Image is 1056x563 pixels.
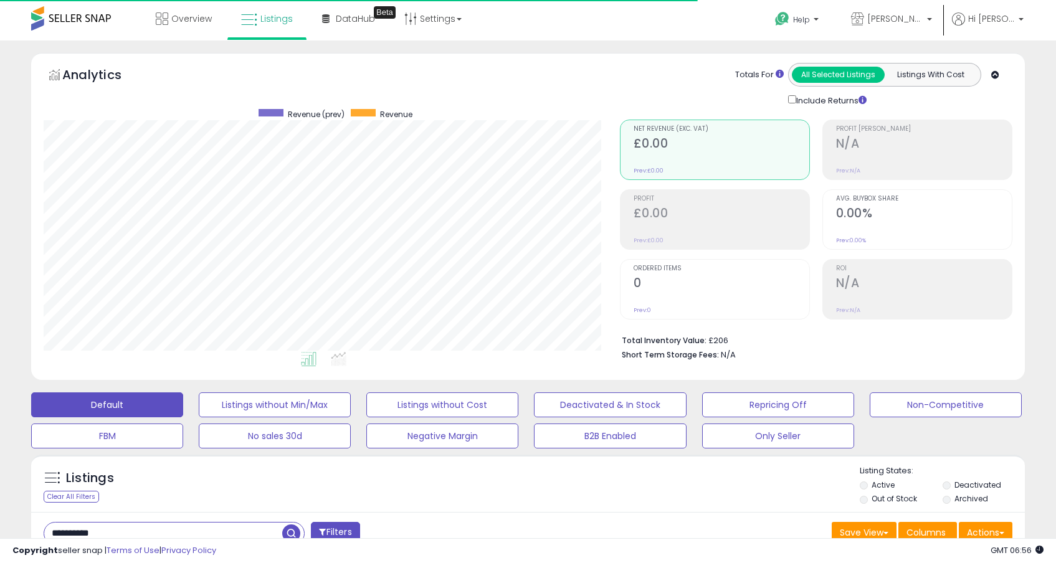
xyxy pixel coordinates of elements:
[534,423,686,448] button: B2B Enabled
[870,392,1022,417] button: Non-Competitive
[836,206,1012,223] h2: 0.00%
[836,167,860,174] small: Prev: N/A
[954,493,988,504] label: Archived
[374,6,396,19] div: Tooltip anchor
[959,522,1012,543] button: Actions
[634,206,809,223] h2: £0.00
[31,423,183,448] button: FBM
[793,14,810,25] span: Help
[991,544,1044,556] span: 2025-10-13 06:56 GMT
[836,276,1012,293] h2: N/A
[702,392,854,417] button: Repricing Off
[634,306,651,314] small: Prev: 0
[260,12,293,25] span: Listings
[634,265,809,272] span: Ordered Items
[952,12,1024,40] a: Hi [PERSON_NAME]
[288,109,345,120] span: Revenue (prev)
[634,126,809,133] span: Net Revenue (Exc. VAT)
[836,196,1012,202] span: Avg. Buybox Share
[107,544,159,556] a: Terms of Use
[860,465,1025,477] p: Listing States:
[161,544,216,556] a: Privacy Policy
[836,237,866,244] small: Prev: 0.00%
[634,276,809,293] h2: 0
[779,93,882,107] div: Include Returns
[832,522,897,543] button: Save View
[968,12,1015,25] span: Hi [PERSON_NAME]
[898,522,957,543] button: Columns
[792,67,885,83] button: All Selected Listings
[622,335,706,346] b: Total Inventory Value:
[872,493,917,504] label: Out of Stock
[836,306,860,314] small: Prev: N/A
[867,12,923,25] span: [PERSON_NAME]
[62,66,146,87] h5: Analytics
[171,12,212,25] span: Overview
[884,67,977,83] button: Listings With Cost
[765,2,831,40] a: Help
[366,392,518,417] button: Listings without Cost
[634,136,809,153] h2: £0.00
[199,423,351,448] button: No sales 30d
[12,545,216,557] div: seller snap | |
[721,349,736,361] span: N/A
[366,423,518,448] button: Negative Margin
[872,480,895,490] label: Active
[836,136,1012,153] h2: N/A
[634,196,809,202] span: Profit
[31,392,183,417] button: Default
[702,423,854,448] button: Only Seller
[622,349,719,360] b: Short Term Storage Fees:
[311,522,359,544] button: Filters
[380,109,412,120] span: Revenue
[44,491,99,503] div: Clear All Filters
[906,526,946,539] span: Columns
[534,392,686,417] button: Deactivated & In Stock
[622,332,1003,347] li: £206
[774,11,790,27] i: Get Help
[735,69,784,81] div: Totals For
[954,480,1001,490] label: Deactivated
[634,237,664,244] small: Prev: £0.00
[634,167,664,174] small: Prev: £0.00
[12,544,58,556] strong: Copyright
[199,392,351,417] button: Listings without Min/Max
[66,470,114,487] h5: Listings
[336,12,375,25] span: DataHub
[836,265,1012,272] span: ROI
[836,126,1012,133] span: Profit [PERSON_NAME]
